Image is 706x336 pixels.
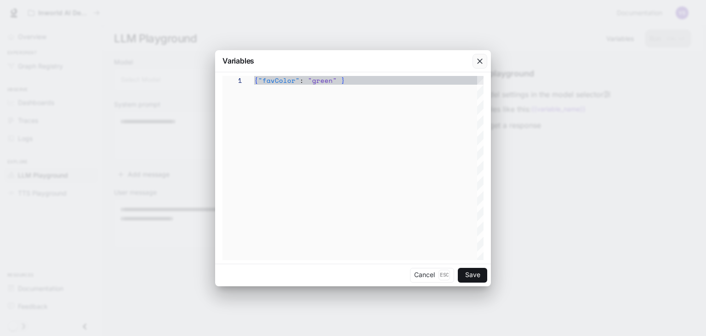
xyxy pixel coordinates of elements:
span: : [300,75,304,85]
div: 1 [222,76,242,85]
p: Esc [438,270,450,280]
span: { [254,75,258,85]
button: Save [458,268,487,283]
span: "favColor" [258,75,300,85]
span: "green" [308,75,337,85]
button: CancelEsc [410,268,454,283]
p: Variables [222,55,254,66]
span: } [341,75,345,85]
